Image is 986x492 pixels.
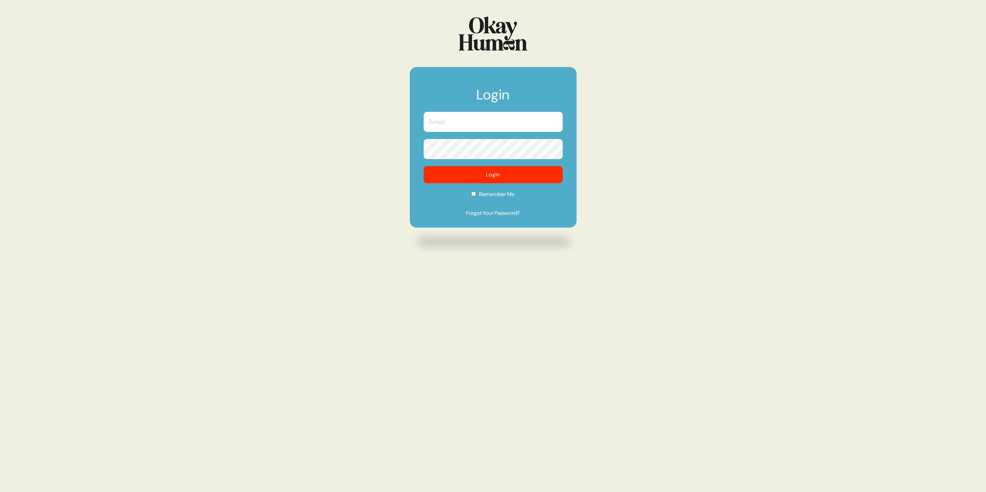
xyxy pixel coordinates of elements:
input: Remember Me [471,192,476,196]
img: Drop shadow [410,231,577,253]
input: Email [424,112,563,132]
img: Logo [459,17,527,51]
label: Remember Me [424,190,563,203]
a: Forgot Your Password? [424,209,563,217]
button: Login [424,166,563,183]
h1: Login [424,88,563,108]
